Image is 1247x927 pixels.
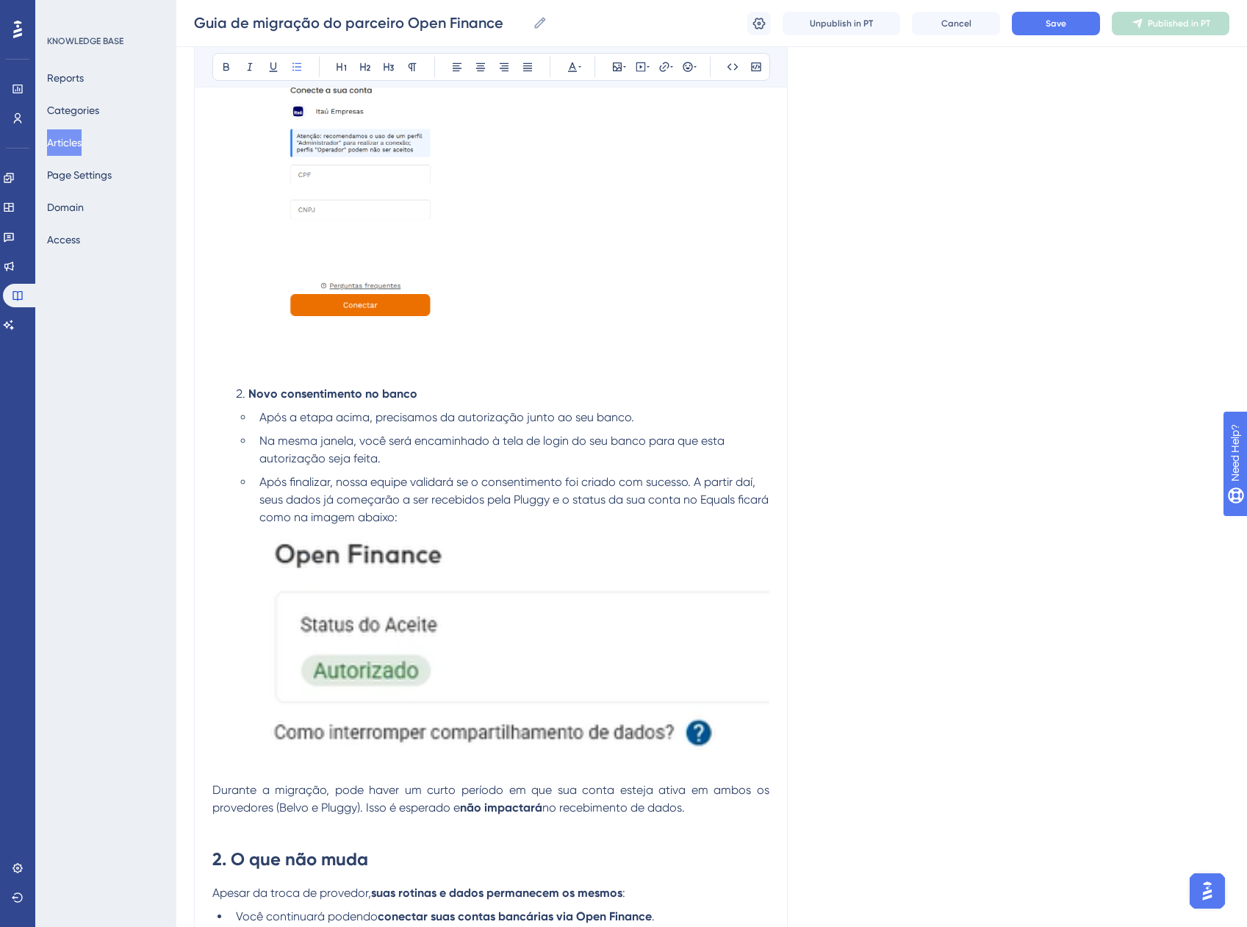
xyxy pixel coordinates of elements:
[1112,12,1229,35] button: Published in PT
[460,801,542,815] strong: não impactará
[1012,12,1100,35] button: Save
[236,909,378,923] span: Você continuará podendo
[1185,869,1229,913] iframe: UserGuiding AI Assistant Launcher
[47,65,84,91] button: Reports
[1148,18,1210,29] span: Published in PT
[1046,18,1066,29] span: Save
[941,18,971,29] span: Cancel
[259,410,634,424] span: Após a etapa acima, precisamos da autorização junto ao seu banco.
[47,97,99,124] button: Categories
[783,12,900,35] button: Unpublish in PT
[810,18,873,29] span: Unpublish in PT
[47,35,123,47] div: KNOWLEDGE BASE
[47,194,84,221] button: Domain
[212,886,371,900] span: Apesar da troca de provedor,
[622,886,625,900] span: :
[259,434,727,465] span: Na mesma janela, você será encaminhado à tela de login do seu banco para que esta autorização sej...
[248,387,417,401] strong: Novo consentimento no banco
[378,909,652,923] strong: conectar suas contas bancárias via Open Finance
[542,801,685,815] span: no recebimento de dados.
[47,226,80,253] button: Access
[912,12,1000,35] button: Cancel
[35,4,92,21] span: Need Help?
[212,848,368,870] strong: 2. O que não muda
[652,909,655,923] span: .
[47,162,112,188] button: Page Settings
[259,475,772,524] span: Após finalizar, nossa equipe validará se o consentimento foi criado com sucesso. A partir daí, se...
[194,12,527,33] input: Article Name
[371,886,622,900] strong: suas rotinas e dados permanecem os mesmos
[47,129,82,156] button: Articles
[212,783,772,815] span: Durante a migração, pode haver um curto período em que sua conta esteja ativa em ambos os provedo...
